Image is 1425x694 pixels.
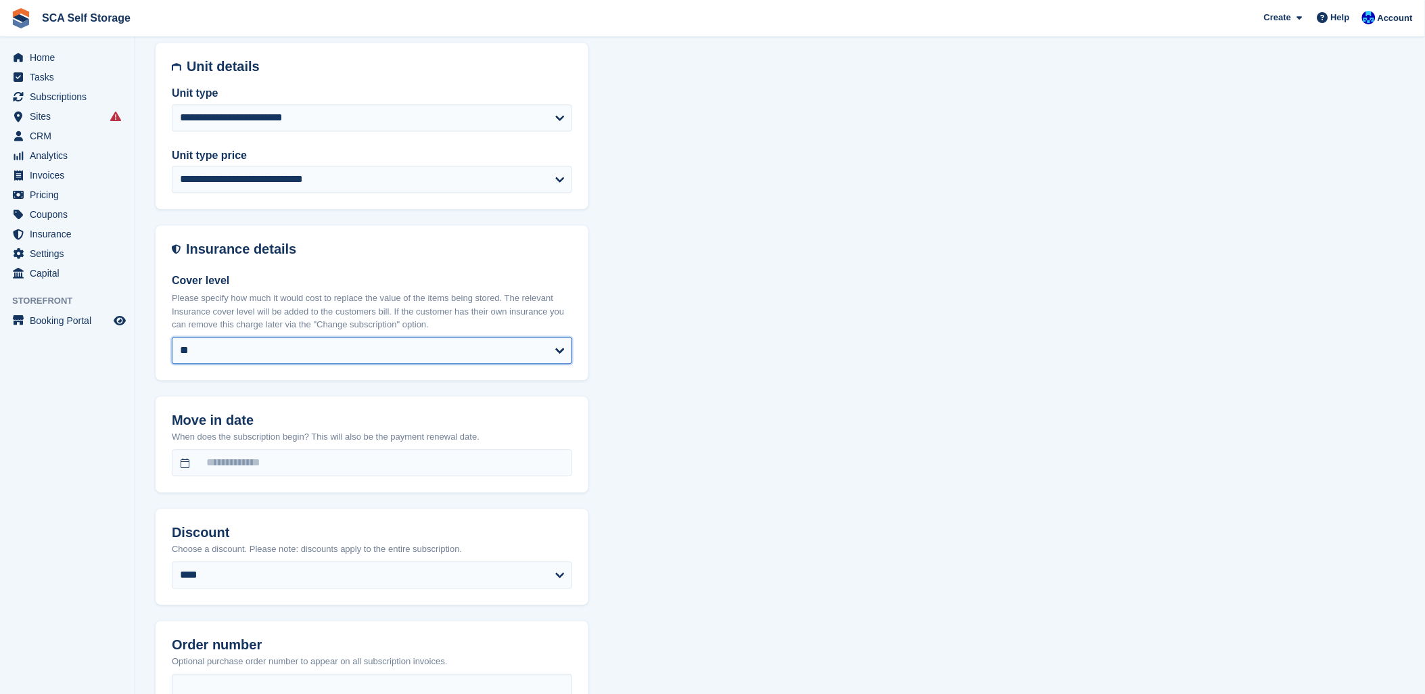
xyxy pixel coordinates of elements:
[187,59,572,74] h2: Unit details
[7,126,128,145] a: menu
[7,264,128,283] a: menu
[172,273,572,289] label: Cover level
[7,244,128,263] a: menu
[30,126,111,145] span: CRM
[172,292,572,331] p: Please specify how much it would cost to replace the value of the items being stored. The relevan...
[112,313,128,329] a: Preview store
[172,147,572,164] label: Unit type price
[172,59,181,74] img: unit-details-icon-595b0c5c156355b767ba7b61e002efae458ec76ed5ec05730b8e856ff9ea34a9.svg
[30,107,111,126] span: Sites
[30,68,111,87] span: Tasks
[30,225,111,244] span: Insurance
[7,311,128,330] a: menu
[172,241,181,257] img: insurance-details-icon-731ffda60807649b61249b889ba3c5e2b5c27d34e2e1fb37a309f0fde93ff34a.svg
[7,146,128,165] a: menu
[12,294,135,308] span: Storefront
[186,241,572,257] h2: Insurance details
[172,430,572,444] p: When does the subscription begin? This will also be the payment renewal date.
[110,111,121,122] i: Smart entry sync failures have occurred
[30,87,111,106] span: Subscriptions
[7,205,128,224] a: menu
[1378,11,1413,25] span: Account
[7,107,128,126] a: menu
[172,413,572,428] h2: Move in date
[30,185,111,204] span: Pricing
[30,264,111,283] span: Capital
[30,166,111,185] span: Invoices
[30,244,111,263] span: Settings
[37,7,136,29] a: SCA Self Storage
[172,637,572,653] h2: Order number
[7,225,128,244] a: menu
[30,48,111,67] span: Home
[7,87,128,106] a: menu
[172,85,572,101] label: Unit type
[11,8,31,28] img: stora-icon-8386f47178a22dfd0bd8f6a31ec36ba5ce8667c1dd55bd0f319d3a0aa187defe.svg
[1331,11,1350,24] span: Help
[30,205,111,224] span: Coupons
[7,68,128,87] a: menu
[7,48,128,67] a: menu
[172,525,572,540] h2: Discount
[30,146,111,165] span: Analytics
[172,542,572,556] p: Choose a discount. Please note: discounts apply to the entire subscription.
[172,655,572,668] p: Optional purchase order number to appear on all subscription invoices.
[1362,11,1376,24] img: Kelly Neesham
[30,311,111,330] span: Booking Portal
[1264,11,1291,24] span: Create
[7,166,128,185] a: menu
[7,185,128,204] a: menu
